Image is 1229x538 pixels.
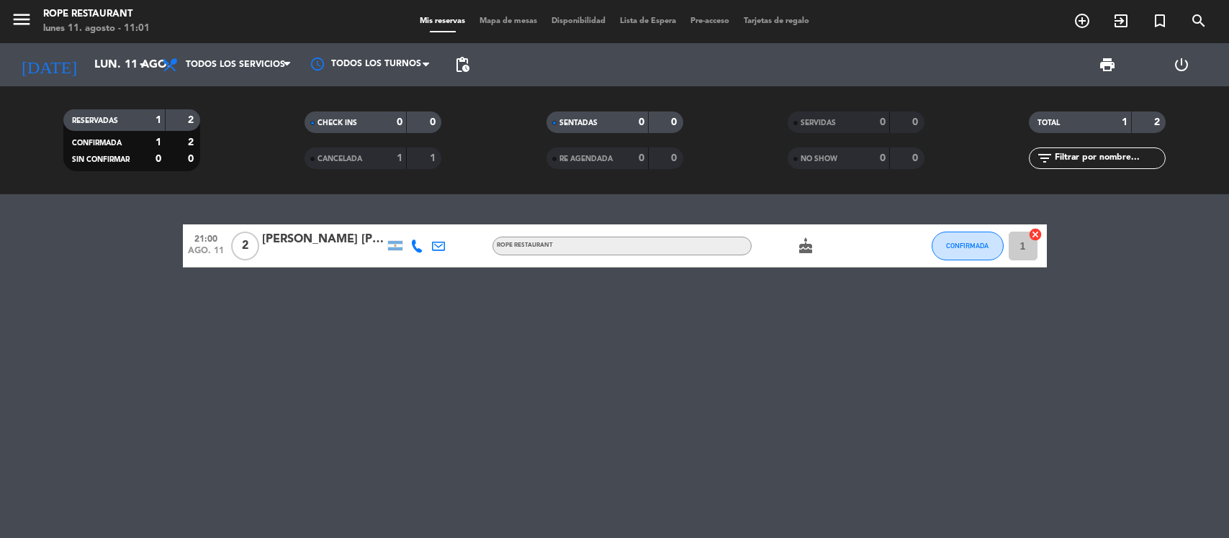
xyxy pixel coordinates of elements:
[397,153,402,163] strong: 1
[544,17,613,25] span: Disponibilidad
[1037,119,1060,127] span: TOTAL
[156,154,161,164] strong: 0
[801,119,836,127] span: SERVIDAS
[1151,12,1169,29] i: turned_in_not
[932,232,1004,260] button: CONFIRMADA
[188,246,224,263] span: ago. 11
[639,117,644,127] strong: 0
[262,230,384,249] div: [PERSON_NAME] [PERSON_NAME]
[134,56,151,73] i: arrow_drop_down
[683,17,737,25] span: Pre-acceso
[880,153,886,163] strong: 0
[671,153,680,163] strong: 0
[737,17,816,25] span: Tarjetas de regalo
[318,119,357,127] span: CHECK INS
[156,137,161,147] strong: 1
[1190,12,1207,29] i: search
[912,153,921,163] strong: 0
[1122,117,1127,127] strong: 1
[72,117,118,124] span: RESERVADAS
[559,119,598,127] span: SENTADAS
[43,7,150,22] div: Rope restaurant
[671,117,680,127] strong: 0
[188,137,197,147] strong: 2
[11,49,87,81] i: [DATE]
[454,56,471,73] span: pending_actions
[1028,227,1043,242] i: cancel
[318,155,362,163] span: CANCELADA
[430,153,438,163] strong: 1
[1173,56,1190,73] i: power_settings_new
[1073,12,1091,29] i: add_circle_outline
[912,117,921,127] strong: 0
[72,140,122,147] span: CONFIRMADA
[156,115,161,125] strong: 1
[559,155,613,163] span: RE AGENDADA
[797,237,814,255] i: cake
[231,232,259,260] span: 2
[1099,56,1116,73] span: print
[613,17,683,25] span: Lista de Espera
[188,115,197,125] strong: 2
[186,60,285,70] span: Todos los servicios
[188,229,224,246] span: 21:00
[1112,12,1130,29] i: exit_to_app
[1144,43,1218,86] div: LOG OUT
[11,9,32,35] button: menu
[946,242,989,250] span: CONFIRMADA
[1154,117,1163,127] strong: 2
[430,117,438,127] strong: 0
[413,17,472,25] span: Mis reservas
[497,242,553,248] span: ROPE RESTAURANT
[72,156,130,163] span: SIN CONFIRMAR
[472,17,544,25] span: Mapa de mesas
[880,117,886,127] strong: 0
[11,9,32,30] i: menu
[801,155,837,163] span: NO SHOW
[1053,150,1165,166] input: Filtrar por nombre...
[188,154,197,164] strong: 0
[397,117,402,127] strong: 0
[1036,150,1053,167] i: filter_list
[43,22,150,36] div: lunes 11. agosto - 11:01
[639,153,644,163] strong: 0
